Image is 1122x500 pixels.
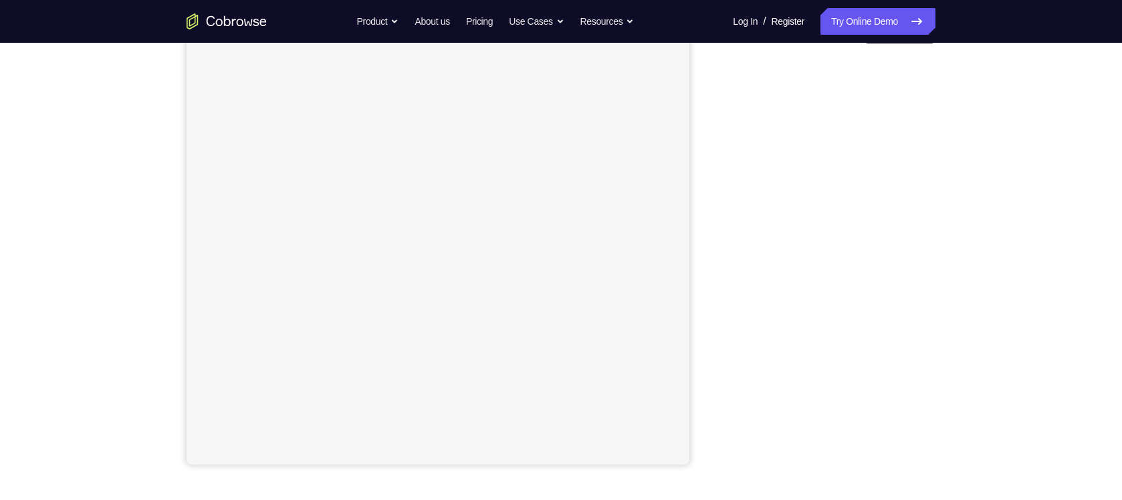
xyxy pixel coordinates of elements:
[763,13,766,29] span: /
[187,13,267,29] a: Go to the home page
[509,8,564,35] button: Use Cases
[580,8,635,35] button: Resources
[466,8,493,35] a: Pricing
[820,8,935,35] a: Try Online Demo
[357,8,399,35] button: Product
[187,17,689,465] iframe: Agent
[733,8,758,35] a: Log In
[415,8,449,35] a: About us
[772,8,804,35] a: Register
